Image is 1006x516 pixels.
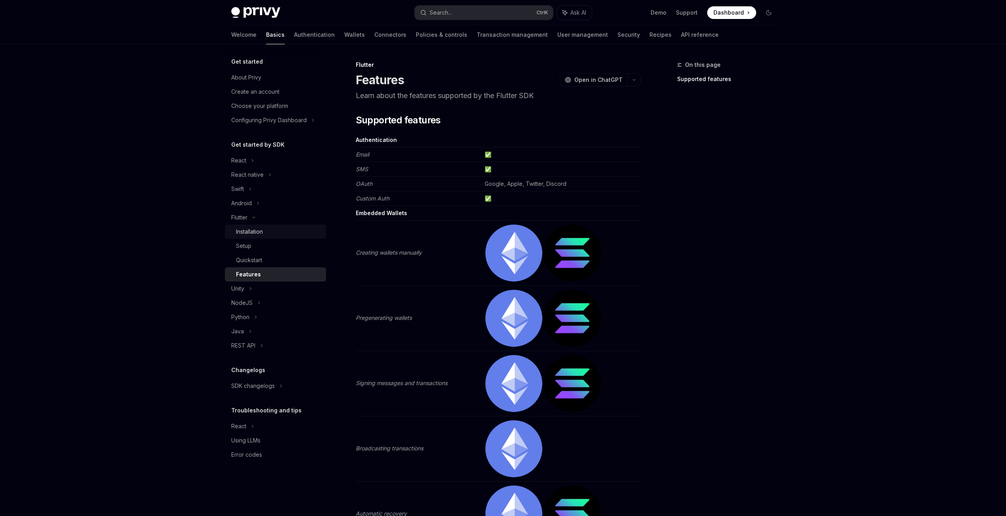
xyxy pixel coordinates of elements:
[570,9,586,17] span: Ask AI
[356,166,368,172] em: SMS
[485,420,542,477] img: ethereum.png
[356,249,422,256] em: Creating wallets manually
[225,267,326,282] a: Features
[544,225,601,282] img: solana.png
[481,177,641,191] td: Google, Apple, Twitter, Discord
[236,241,251,251] div: Setup
[485,225,542,282] img: ethereum.png
[231,184,244,194] div: Swift
[231,140,285,149] h5: Get started by SDK
[225,448,326,462] a: Error codes
[557,6,592,20] button: Ask AI
[356,151,369,158] em: Email
[231,298,253,308] div: NodeJS
[356,380,447,386] em: Signing messages and transactions
[231,327,244,336] div: Java
[676,9,698,17] a: Support
[236,227,263,236] div: Installation
[416,25,467,44] a: Policies & controls
[294,25,335,44] a: Authentication
[356,210,407,216] strong: Embedded Wallets
[231,87,279,96] div: Create an account
[225,253,326,267] a: Quickstart
[477,25,548,44] a: Transaction management
[231,312,249,322] div: Python
[231,101,288,111] div: Choose your platform
[225,433,326,448] a: Using LLMs
[677,73,781,85] a: Supported features
[430,8,452,17] div: Search...
[374,25,406,44] a: Connectors
[356,445,423,452] em: Broadcasting transactions
[763,6,775,19] button: Toggle dark mode
[485,355,542,412] img: ethereum.png
[231,156,246,165] div: React
[225,99,326,113] a: Choose your platform
[481,191,641,206] td: ✅
[236,270,261,279] div: Features
[574,76,623,84] span: Open in ChatGPT
[225,239,326,253] a: Setup
[649,25,672,44] a: Recipes
[481,162,641,177] td: ✅
[356,195,389,202] em: Custom Auth
[356,73,404,87] h1: Features
[231,213,247,222] div: Flutter
[225,225,326,239] a: Installation
[225,85,326,99] a: Create an account
[544,290,601,347] img: solana.png
[356,90,641,101] p: Learn about the features supported by the Flutter SDK
[231,170,264,180] div: React native
[415,6,553,20] button: Search...CtrlK
[557,25,608,44] a: User management
[536,9,548,16] span: Ctrl K
[713,9,744,17] span: Dashboard
[231,450,262,459] div: Error codes
[225,70,326,85] a: About Privy
[266,25,285,44] a: Basics
[481,147,641,162] td: ✅
[356,114,441,127] span: Supported features
[681,25,719,44] a: API reference
[231,365,265,375] h5: Changelogs
[651,9,666,17] a: Demo
[356,314,412,321] em: Pregenerating wallets
[231,25,257,44] a: Welcome
[231,341,255,350] div: REST API
[485,290,542,347] img: ethereum.png
[544,355,601,412] img: solana.png
[231,57,263,66] h5: Get started
[231,115,307,125] div: Configuring Privy Dashboard
[231,421,246,431] div: React
[685,60,721,70] span: On this page
[236,255,262,265] div: Quickstart
[344,25,365,44] a: Wallets
[231,406,302,415] h5: Troubleshooting and tips
[231,73,261,82] div: About Privy
[231,436,260,445] div: Using LLMs
[617,25,640,44] a: Security
[356,61,641,69] div: Flutter
[356,180,372,187] em: OAuth
[356,136,397,143] strong: Authentication
[560,73,627,87] button: Open in ChatGPT
[231,381,275,391] div: SDK changelogs
[231,198,252,208] div: Android
[231,284,244,293] div: Unity
[231,7,280,18] img: dark logo
[707,6,756,19] a: Dashboard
